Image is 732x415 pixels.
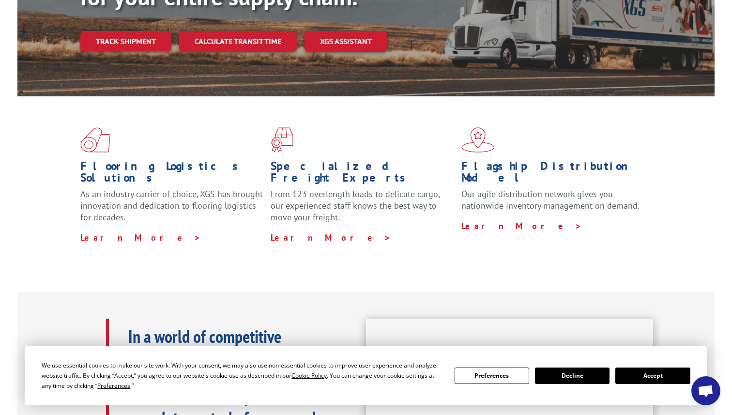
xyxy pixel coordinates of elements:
[179,31,297,52] a: Calculate transit time
[455,368,529,384] button: Preferences
[271,127,293,153] img: xgs-icon-focused-on-flooring-red
[271,232,391,243] a: Learn More >
[80,160,263,188] h1: Flooring Logistics Solutions
[80,232,201,243] a: Learn More >
[271,188,454,231] p: From 123 overlength loads to delicate cargo, our experienced staff knows the best way to move you...
[80,127,110,153] img: xgs-icon-total-supply-chain-intelligence-red
[80,31,171,51] a: Track shipment
[25,346,707,405] div: Cookie Consent Prompt
[461,127,495,153] img: xgs-icon-flagship-distribution-model-red
[461,160,644,188] h1: Flagship Distribution Model
[291,371,327,380] span: Cookie Policy
[535,368,610,384] button: Decline
[97,382,130,390] span: Preferences
[461,220,582,231] a: Learn More >
[461,188,640,211] span: Our agile distribution network gives you nationwide inventory management on demand.
[691,376,720,405] a: Open chat
[305,31,387,52] a: XGS ASSISTANT
[271,160,454,188] h1: Specialized Freight Experts
[80,188,263,223] span: As an industry carrier of choice, XGS has brought innovation and dedication to flooring logistics...
[615,368,690,384] button: Accept
[42,360,442,391] div: We use essential cookies to make our site work. With your consent, we may also use non-essential ...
